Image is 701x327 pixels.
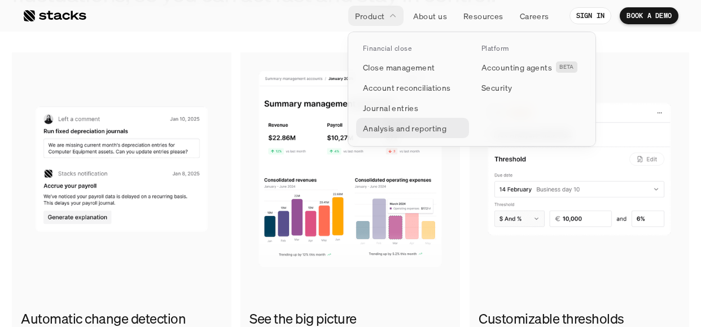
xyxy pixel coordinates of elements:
[626,12,672,20] p: BOOK A DEMO
[481,45,509,52] p: Platform
[513,6,556,26] a: Careers
[133,215,183,223] a: Privacy Policy
[356,98,469,118] a: Journal entries
[413,10,447,22] p: About us
[356,77,469,98] a: Account reconciliations
[475,57,588,77] a: Accounting agentsBETA
[620,7,678,24] a: BOOK A DEMO
[363,102,418,114] p: Journal entries
[569,7,612,24] a: SIGN IN
[406,6,454,26] a: About us
[363,82,451,94] p: Account reconciliations
[363,122,446,134] p: Analysis and reporting
[576,12,605,20] p: SIGN IN
[457,6,510,26] a: Resources
[355,10,385,22] p: Product
[481,82,512,94] p: Security
[363,45,411,52] p: Financial close
[363,61,435,73] p: Close management
[356,57,469,77] a: Close management
[356,118,469,138] a: Analysis and reporting
[520,10,549,22] p: Careers
[559,64,574,70] h2: BETA
[481,61,552,73] p: Accounting agents
[463,10,503,22] p: Resources
[475,77,588,98] a: Security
